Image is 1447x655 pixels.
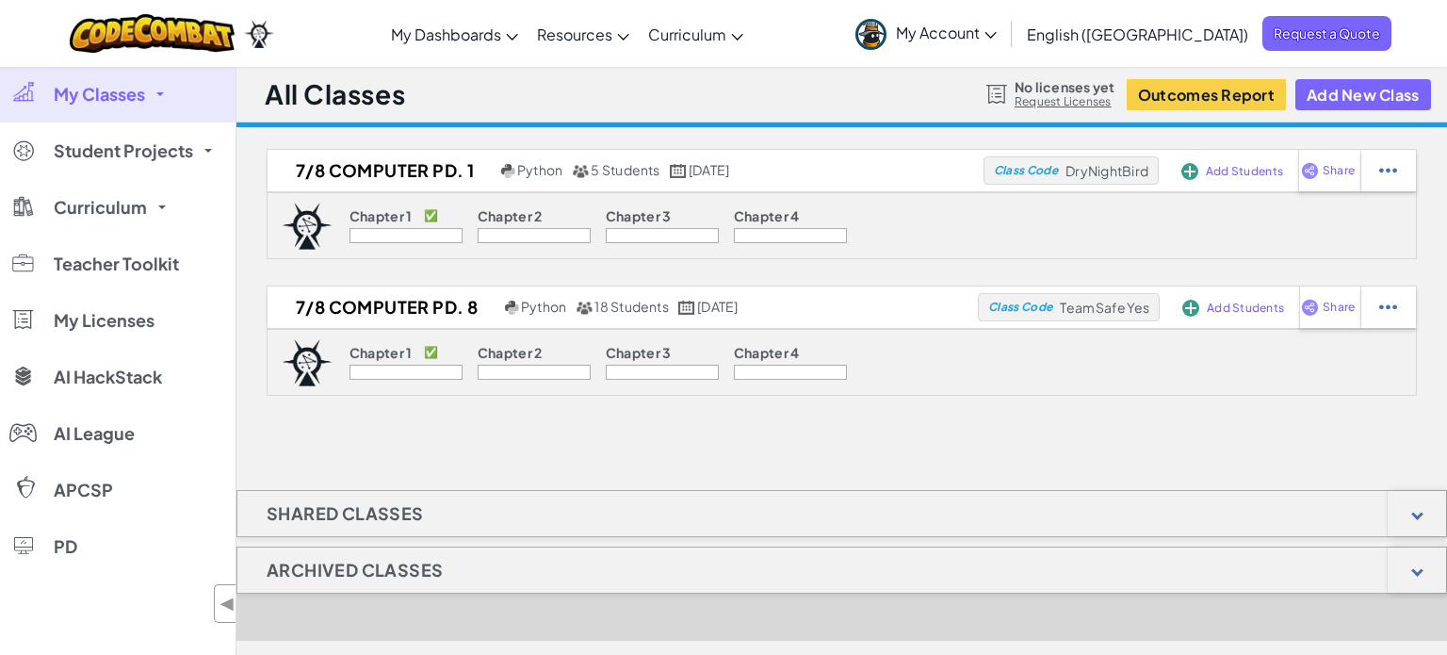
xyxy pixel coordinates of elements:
p: Chapter 1 [350,345,413,360]
a: 7/8 Computer Pd. 8 Python 18 Students [DATE] [268,293,978,321]
span: Class Code [994,165,1058,176]
span: AI HackStack [54,368,162,385]
a: Request Licenses [1015,94,1114,109]
span: Class Code [988,302,1052,313]
img: logo [282,339,333,386]
span: Add Students [1207,303,1284,314]
span: Student Projects [54,142,193,159]
span: Share [1323,302,1355,313]
h2: 7/8 Computer Pd. 1 [268,156,496,185]
a: My Account [846,4,1006,63]
p: Chapter 4 [734,345,800,360]
img: IconStudentEllipsis.svg [1379,299,1397,316]
span: 18 Students [594,298,669,315]
img: MultipleUsers.png [572,164,589,178]
span: My Account [896,23,997,42]
p: Chapter 4 [734,208,800,223]
img: Ozaria [244,20,274,48]
a: My Dashboards [382,8,528,59]
img: IconAddStudents.svg [1181,163,1198,180]
p: Chapter 1 [350,208,413,223]
span: DryNightBird [1065,162,1148,179]
img: calendar.svg [678,301,695,315]
img: IconAddStudents.svg [1182,300,1199,317]
img: logo [282,203,333,250]
span: Resources [537,25,612,44]
span: [DATE] [689,161,729,178]
span: Add Students [1206,166,1283,177]
button: Outcomes Report [1127,79,1286,110]
span: English ([GEOGRAPHIC_DATA]) [1027,25,1248,44]
span: ◀ [219,590,236,617]
p: Chapter 2 [478,345,543,360]
span: No licenses yet [1015,79,1114,94]
span: Curriculum [54,199,147,216]
span: Python [517,161,562,178]
a: 7/8 Computer Pd. 1 Python 5 Students [DATE] [268,156,984,185]
a: Request a Quote [1262,16,1391,51]
img: avatar [855,19,886,50]
img: CodeCombat logo [70,14,235,53]
span: AI League [54,425,135,442]
img: MultipleUsers.png [576,301,593,315]
p: ✅ [424,208,438,223]
span: 5 Students [591,161,659,178]
a: Resources [528,8,639,59]
img: IconStudentEllipsis.svg [1379,162,1397,179]
span: Curriculum [648,25,726,44]
img: IconShare_Purple.svg [1301,162,1319,179]
p: Chapter 3 [606,345,672,360]
span: Teacher Toolkit [54,255,179,272]
p: Chapter 2 [478,208,543,223]
img: calendar.svg [670,164,687,178]
span: My Dashboards [391,25,501,44]
h2: 7/8 Computer Pd. 8 [268,293,500,321]
a: English ([GEOGRAPHIC_DATA]) [1017,8,1258,59]
span: My Classes [54,86,145,103]
h1: Archived Classes [237,547,472,594]
img: IconShare_Purple.svg [1301,299,1319,316]
span: Share [1323,165,1355,176]
h1: All Classes [265,76,405,112]
p: ✅ [424,345,438,360]
span: [DATE] [697,298,738,315]
img: python.png [505,301,519,315]
h1: Shared Classes [237,490,453,537]
span: TeamSafeYes [1060,299,1149,316]
img: python.png [501,164,515,178]
button: Add New Class [1295,79,1431,110]
a: Curriculum [639,8,753,59]
span: Python [521,298,566,315]
p: Chapter 3 [606,208,672,223]
span: My Licenses [54,312,154,329]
